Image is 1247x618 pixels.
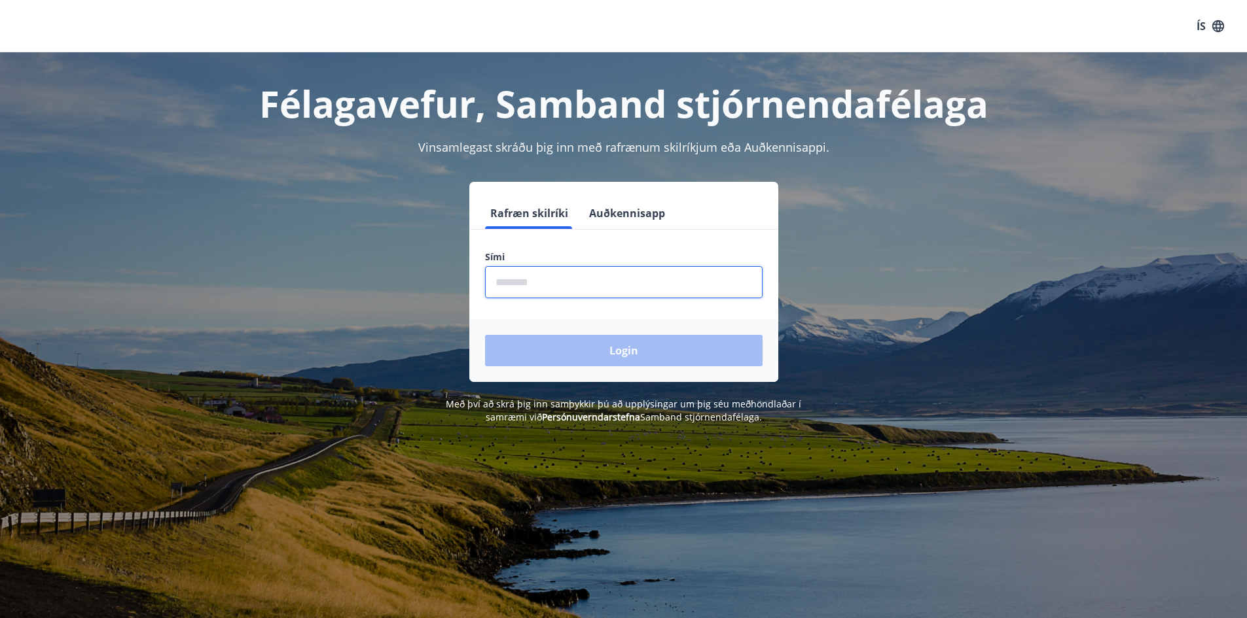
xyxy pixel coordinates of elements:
button: Rafræn skilríki [485,197,573,229]
button: ÍS [1189,14,1231,38]
h1: Félagavefur, Samband stjórnendafélaga [168,78,1079,128]
span: Með því að skrá þig inn samþykkir þú að upplýsingar um þig séu meðhöndlaðar í samræmi við Samband... [446,398,801,423]
button: Auðkennisapp [584,197,670,229]
span: Vinsamlegast skráðu þig inn með rafrænum skilríkjum eða Auðkennisappi. [418,139,829,155]
label: Sími [485,250,763,264]
a: Persónuverndarstefna [542,411,640,423]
